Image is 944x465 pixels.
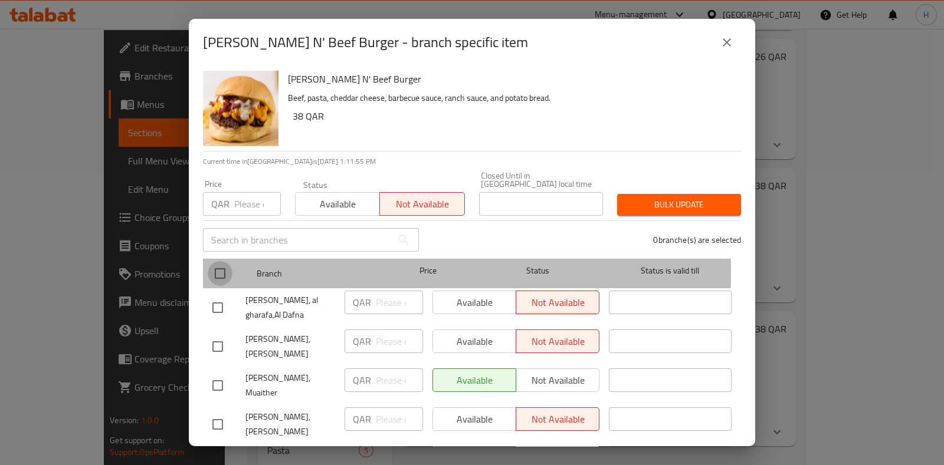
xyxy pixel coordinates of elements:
h2: [PERSON_NAME] N' Beef Burger - branch specific item [203,33,528,52]
p: 0 branche(s) are selected [653,234,741,246]
input: Please enter price [376,407,423,431]
input: Please enter price [376,329,423,353]
p: QAR [353,334,371,348]
span: Bulk update [627,197,732,212]
span: [PERSON_NAME], [PERSON_NAME] [245,332,335,361]
input: Please enter price [376,368,423,392]
span: Status is valid till [609,263,732,278]
span: Available [300,196,375,213]
span: Branch [257,266,379,281]
input: Please enter price [376,291,423,314]
span: [PERSON_NAME], al gharafa,Al Dafna [245,293,335,322]
button: Not available [379,192,464,216]
img: Bob Mac N' Beef Burger [203,71,278,146]
p: QAR [353,412,371,426]
h6: 38 QAR [293,108,732,124]
button: Bulk update [617,194,741,216]
p: QAR [211,197,230,211]
span: [PERSON_NAME], Muaither [245,371,335,400]
input: Search in branches [203,228,392,252]
span: [PERSON_NAME], [PERSON_NAME] [245,410,335,439]
span: Not available [385,196,460,213]
p: QAR [353,295,371,309]
p: QAR [353,373,371,387]
input: Please enter price [234,192,281,216]
span: Status [477,263,599,278]
h6: [PERSON_NAME] N' Beef Burger [288,71,732,87]
p: Current time in [GEOGRAPHIC_DATA] is [DATE] 1:11:55 PM [203,156,741,167]
button: Available [295,192,380,216]
span: Price [389,263,467,278]
p: Beef, pasta, cheddar cheese, barbecue sauce, ranch sauce, and potato bread. [288,91,732,105]
button: close [713,28,741,57]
